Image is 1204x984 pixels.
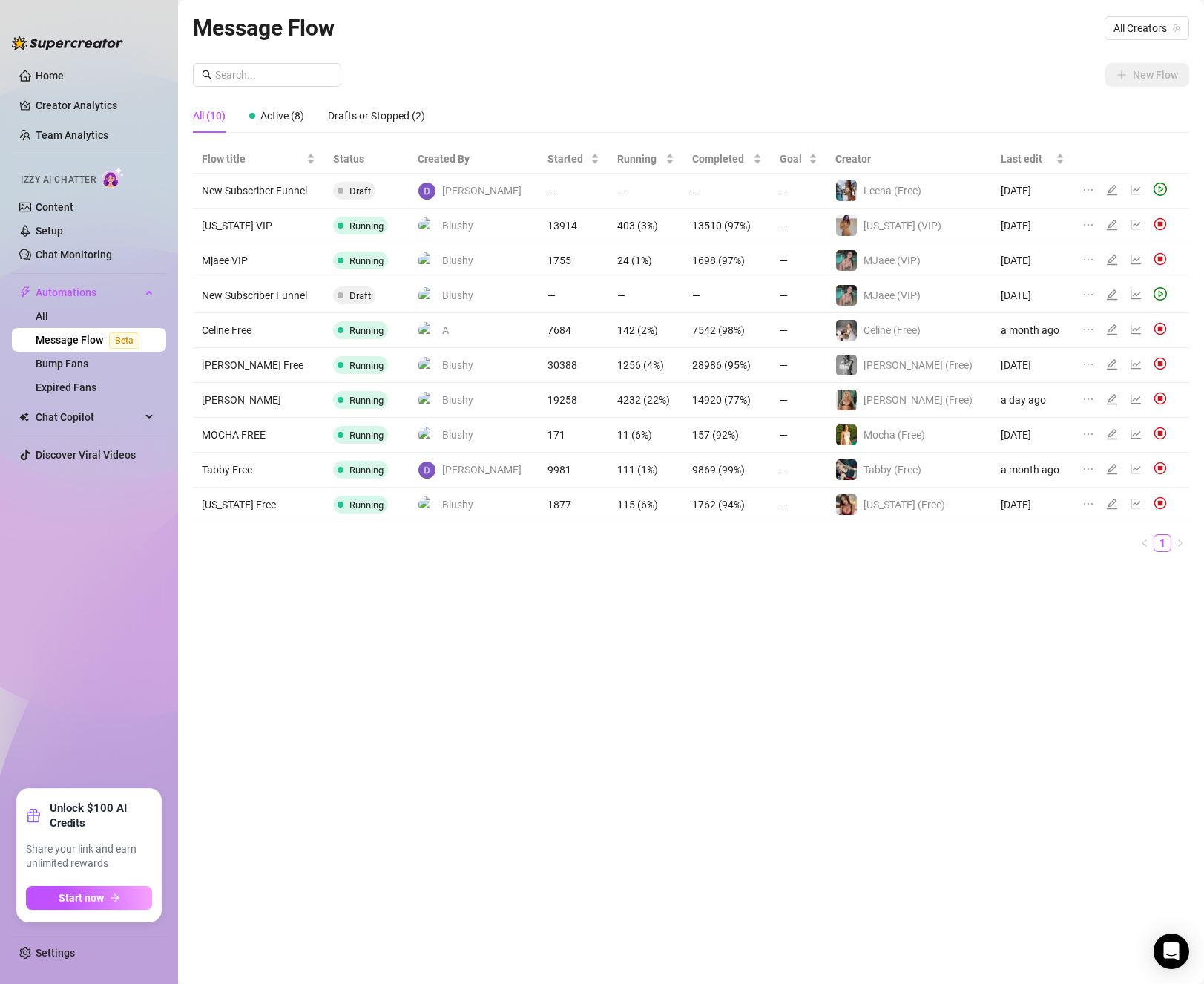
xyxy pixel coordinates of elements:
[1082,498,1094,510] span: ellipsis
[863,359,973,371] span: [PERSON_NAME] (Free)
[442,183,522,199] span: [PERSON_NAME]
[608,348,683,383] td: 1256 (4%)
[836,459,857,480] img: Tabby (Free)
[836,180,857,201] img: Leena (Free)
[12,36,123,50] img: logo-BBDzfeDw.svg
[409,145,539,174] th: Created By
[1130,358,1142,370] span: line-chart
[442,392,473,408] span: Blushy
[193,243,324,278] td: Mjaee VIP
[349,220,384,232] span: Running
[36,129,108,141] a: Team Analytics
[1130,393,1142,405] span: line-chart
[1082,219,1094,231] span: ellipsis
[442,357,473,373] span: Blushy
[771,453,826,488] td: —
[683,278,771,313] td: —
[771,209,826,243] td: —
[826,145,992,174] th: Creator
[992,209,1073,243] td: [DATE]
[1154,357,1167,370] img: svg%3e
[1082,289,1094,301] span: ellipsis
[418,392,435,409] img: Blushy
[863,429,925,441] span: Mocha (Free)
[836,320,857,341] img: Celine (Free)
[1154,462,1167,475] img: svg%3e
[442,287,473,304] span: Blushy
[683,453,771,488] td: 9869 (99%)
[19,286,31,298] span: thunderbolt
[26,808,41,823] span: gift
[215,67,332,83] input: Search...
[1154,496,1167,510] img: svg%3e
[1082,254,1094,266] span: ellipsis
[442,322,449,338] span: A
[36,94,154,117] a: Creator Analytics
[1172,24,1181,33] span: team
[110,893,120,903] span: arrow-right
[1105,63,1189,87] button: New Flow
[992,243,1073,278] td: [DATE]
[617,151,662,167] span: Running
[102,167,125,188] img: AI Chatter
[349,395,384,406] span: Running
[1001,151,1053,167] span: Last edit
[539,209,608,243] td: 13914
[771,278,826,313] td: —
[771,383,826,418] td: —
[193,174,324,209] td: New Subscriber Funnel
[1154,287,1167,301] span: play-circle
[418,183,435,200] img: David Webb
[349,360,384,371] span: Running
[1082,358,1094,370] span: ellipsis
[193,10,335,45] article: Message Flow
[683,313,771,348] td: 7542 (98%)
[36,334,145,346] a: Message FlowBeta
[539,418,608,453] td: 171
[193,145,324,174] th: Flow title
[836,250,857,271] img: MJaee (VIP)
[608,453,683,488] td: 111 (1%)
[836,424,857,445] img: Mocha (Free)
[539,383,608,418] td: 19258
[608,383,683,418] td: 4232 (22%)
[608,488,683,522] td: 115 (6%)
[836,215,857,236] img: Georgia (VIP)
[349,290,371,301] span: Draft
[1130,289,1142,301] span: line-chart
[36,70,64,82] a: Home
[683,145,771,174] th: Completed
[193,313,324,348] td: Celine Free
[836,494,857,515] img: Georgia (Free)
[418,322,435,339] img: A
[442,462,522,478] span: [PERSON_NAME]
[1113,17,1180,39] span: All Creators
[418,287,435,304] img: Blushy
[36,201,73,213] a: Content
[418,252,435,269] img: Blushy
[328,108,425,124] div: Drafts or Stopped (2)
[1154,934,1189,969] div: Open Intercom Messenger
[1140,539,1149,548] span: left
[992,418,1073,453] td: [DATE]
[193,209,324,243] td: [US_STATE] VIP
[36,310,48,322] a: All
[36,947,75,959] a: Settings
[442,427,473,443] span: Blushy
[1130,184,1142,196] span: line-chart
[418,496,435,514] img: Blushy
[1130,219,1142,231] span: line-chart
[1106,428,1118,440] span: edit
[608,278,683,313] td: —
[608,418,683,453] td: 11 (6%)
[26,842,152,871] span: Share your link and earn unlimited rewards
[863,185,921,197] span: Leena (Free)
[193,383,324,418] td: [PERSON_NAME]
[193,348,324,383] td: [PERSON_NAME] Free
[771,418,826,453] td: —
[539,453,608,488] td: 9981
[692,151,750,167] span: Completed
[836,285,857,306] img: MJaee (VIP)
[442,252,473,269] span: Blushy
[36,249,112,260] a: Chat Monitoring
